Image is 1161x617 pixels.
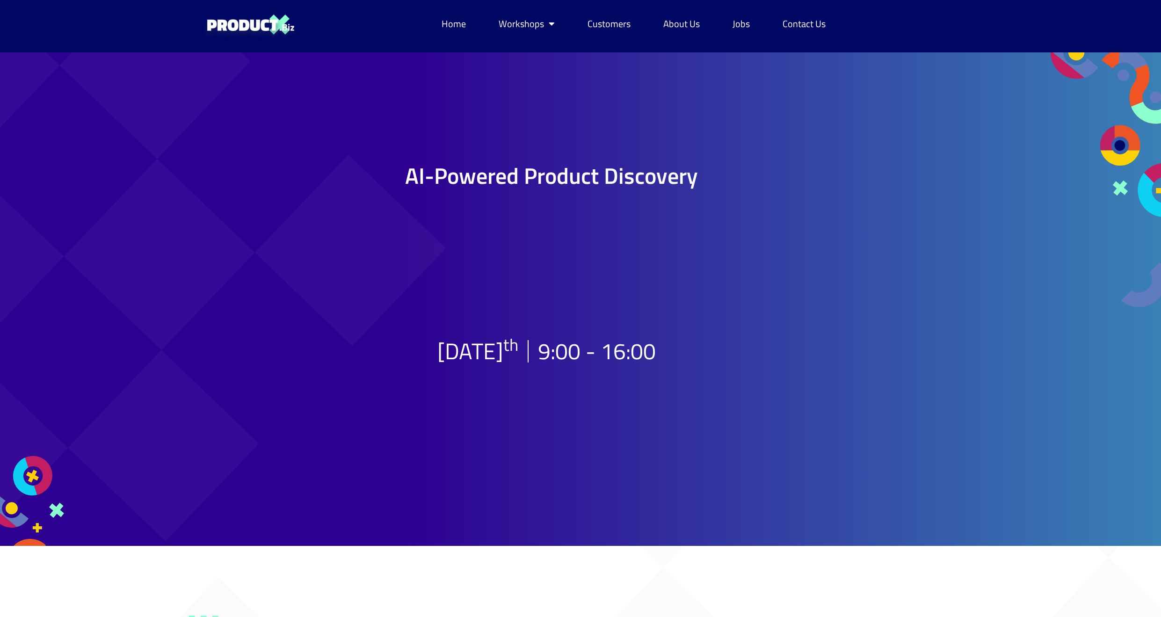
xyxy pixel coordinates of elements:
[432,13,475,35] a: Home
[503,332,518,357] sup: th
[489,13,564,35] a: Workshops
[578,13,640,35] a: Customers
[432,13,835,35] nav: Menu
[188,165,914,187] h1: AI-Powered Product Discovery
[654,13,709,35] a: About Us
[538,340,656,363] h2: 9:00 - 16:00
[723,13,759,35] a: Jobs
[437,340,518,363] h2: [DATE]
[773,13,835,35] a: Contact Us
